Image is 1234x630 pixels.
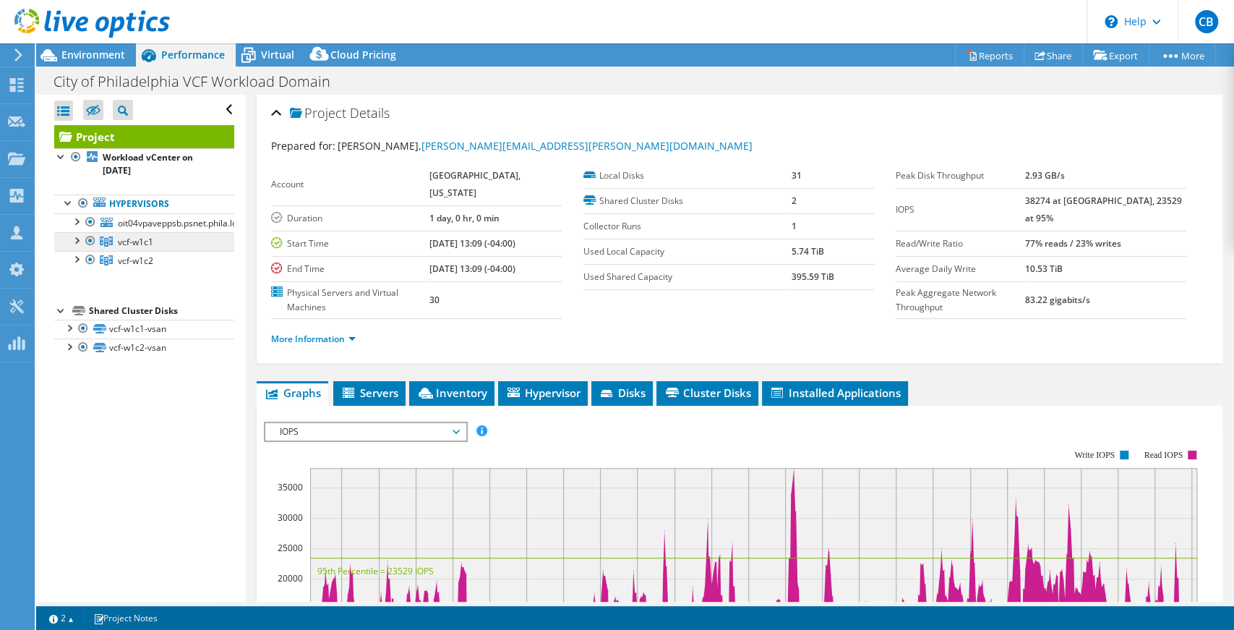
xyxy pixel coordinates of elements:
b: Workload vCenter on [DATE] [103,151,193,176]
span: Cluster Disks [664,386,751,400]
label: End Time [271,262,429,276]
label: Collector Runs [583,219,791,234]
label: Average Daily Write [896,262,1025,276]
a: oit04vpaveppsb.psnet.phila.local [54,213,234,232]
span: Project [290,106,346,121]
div: Shared Cluster Disks [89,302,234,320]
text: 35000 [278,481,303,493]
span: Performance [161,48,225,61]
label: Used Local Capacity [583,244,791,259]
a: Hypervisors [54,195,234,213]
span: oit04vpaveppsb.psnet.phila.local [118,217,249,229]
a: [PERSON_NAME][EMAIL_ADDRESS][PERSON_NAME][DOMAIN_NAME] [421,139,753,153]
text: 30000 [278,511,303,524]
span: Hypervisor [505,386,580,400]
b: 77% reads / 23% writes [1025,237,1121,250]
b: 30 [429,294,440,306]
label: Duration [271,211,429,226]
span: IOPS [273,423,458,440]
b: 2 [791,195,796,207]
label: Used Shared Capacity [583,270,791,284]
b: 1 [791,220,796,232]
b: 5.74 TiB [791,245,823,257]
span: CB [1195,10,1218,33]
label: IOPS [896,203,1025,217]
span: Disks [599,386,646,400]
a: Share [1024,44,1083,67]
text: 95th Percentile = 23529 IOPS [317,565,434,577]
a: Workload vCenter on [DATE] [54,148,234,180]
span: Servers [340,386,398,400]
text: 20000 [278,572,303,584]
span: Details [350,104,390,122]
a: 2 [39,609,84,627]
svg: \n [1105,15,1118,28]
a: Project [54,125,234,148]
b: 31 [791,169,801,182]
label: Start Time [271,237,429,251]
b: [DATE] 13:09 (-04:00) [429,237,515,250]
label: Prepared for: [271,139,335,153]
label: Physical Servers and Virtual Machines [271,286,429,315]
span: [PERSON_NAME], [338,139,753,153]
b: 2.93 GB/s [1025,169,1065,182]
b: [DATE] 13:09 (-04:00) [429,263,515,275]
label: Local Disks [583,169,791,183]
text: Read IOPS [1144,450,1183,460]
span: vcf-w1c2 [118,255,153,267]
a: Export [1082,44,1149,67]
label: Peak Disk Throughput [896,169,1025,183]
b: 395.59 TiB [791,271,834,283]
span: Virtual [261,48,294,61]
a: Project Notes [83,609,168,627]
label: Shared Cluster Disks [583,194,791,208]
label: Peak Aggregate Network Throughput [896,286,1025,315]
a: vcf-w1c1-vsan [54,320,234,339]
a: vcf-w1c2 [54,251,234,270]
b: 10.53 TiB [1025,263,1063,275]
label: Account [271,177,429,192]
b: 38274 at [GEOGRAPHIC_DATA], 23529 at 95% [1025,195,1182,224]
a: More [1149,44,1216,67]
label: Read/Write Ratio [896,237,1025,251]
span: Inventory [416,386,487,400]
span: Graphs [264,386,321,400]
a: vcf-w1c2-vsan [54,339,234,357]
a: More Information [271,333,356,345]
text: Write IOPS [1074,450,1115,460]
h1: City of Philadelphia VCF Workload Domain [47,74,353,90]
text: 25000 [278,542,303,554]
span: vcf-w1c1 [118,236,153,248]
span: Environment [61,48,125,61]
a: Reports [955,44,1024,67]
span: Cloud Pricing [330,48,396,61]
b: 1 day, 0 hr, 0 min [429,212,500,224]
span: Installed Applications [769,386,901,400]
a: vcf-w1c1 [54,232,234,251]
b: [GEOGRAPHIC_DATA], [US_STATE] [429,169,520,199]
b: 83.22 gigabits/s [1025,294,1090,306]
